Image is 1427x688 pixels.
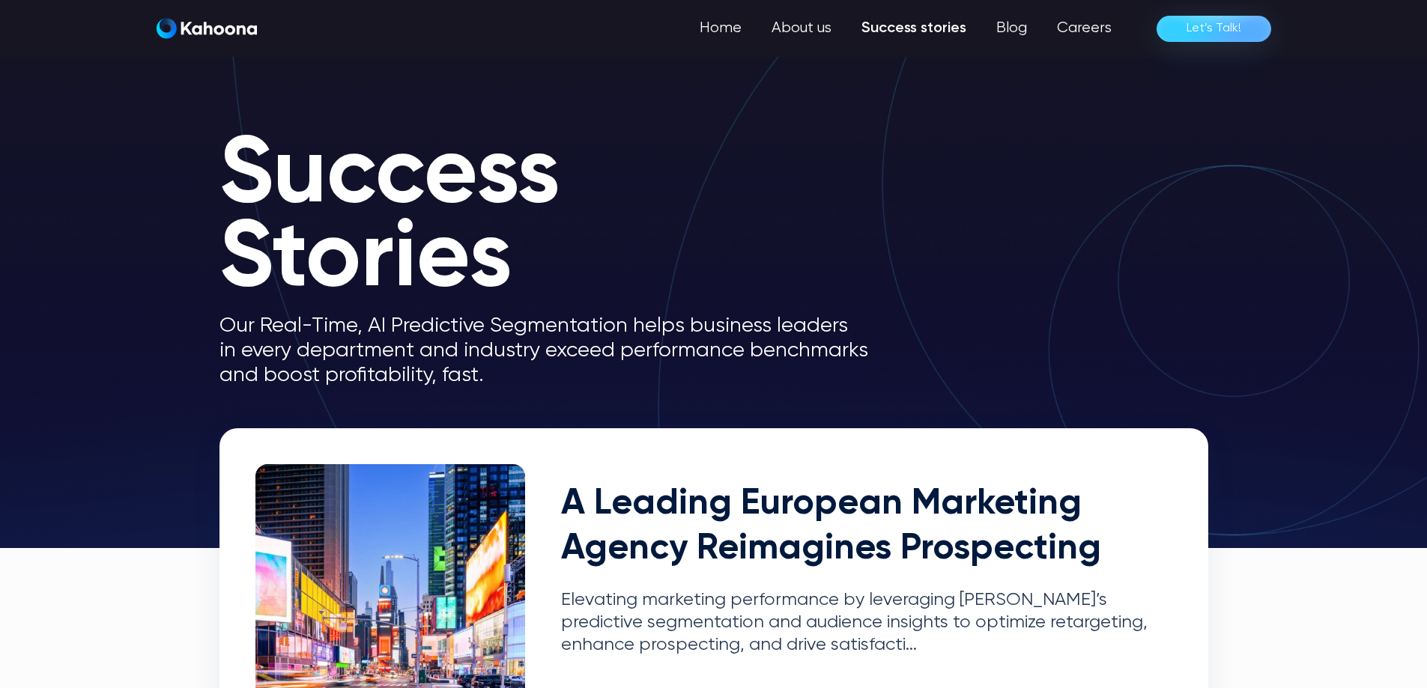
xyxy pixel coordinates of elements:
[1187,16,1241,40] div: Let’s Talk!
[846,13,981,43] a: Success stories
[157,18,257,40] a: home
[561,482,1172,571] h2: A Leading European Marketing Agency Reimagines Prospecting
[981,13,1042,43] a: Blog
[157,18,257,39] img: Kahoona logo white
[219,135,894,302] h1: Success Stories
[1042,13,1127,43] a: Careers
[757,13,846,43] a: About us
[1157,16,1271,42] a: Let’s Talk!
[561,589,1172,656] p: Elevating marketing performance by leveraging [PERSON_NAME]’s predictive segmentation and audienc...
[219,314,894,388] p: Our Real-Time, AI Predictive Segmentation helps business leaders in every department and industry...
[685,13,757,43] a: Home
